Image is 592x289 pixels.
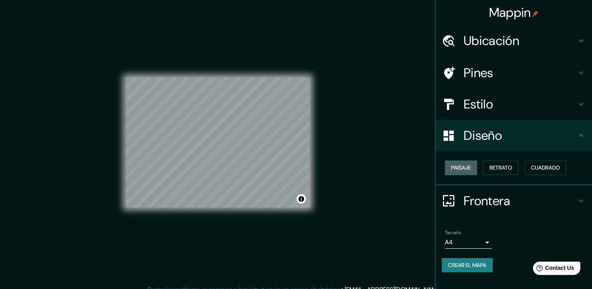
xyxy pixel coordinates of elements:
[489,163,512,173] font: Retrato
[445,229,461,236] label: Tamaño
[464,96,576,112] h4: Estilo
[464,128,576,143] h4: Diseño
[522,258,583,280] iframe: Help widget launcher
[126,78,310,208] canvas: Mapa
[489,4,531,21] font: Mappin
[435,57,592,89] div: Pines
[448,260,486,270] font: Crear el mapa
[435,120,592,151] div: Diseño
[442,258,493,273] button: Crear el mapa
[445,236,492,249] div: A4
[297,194,306,204] button: Alternar atribución
[451,163,471,173] font: Paisaje
[445,161,477,175] button: Paisaje
[464,193,576,209] h4: Frontera
[435,185,592,217] div: Frontera
[464,33,576,49] h4: Ubicación
[483,161,518,175] button: Retrato
[525,161,566,175] button: Cuadrado
[435,89,592,120] div: Estilo
[464,65,576,81] h4: Pines
[531,163,560,173] font: Cuadrado
[435,25,592,56] div: Ubicación
[532,11,538,17] img: pin-icon.png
